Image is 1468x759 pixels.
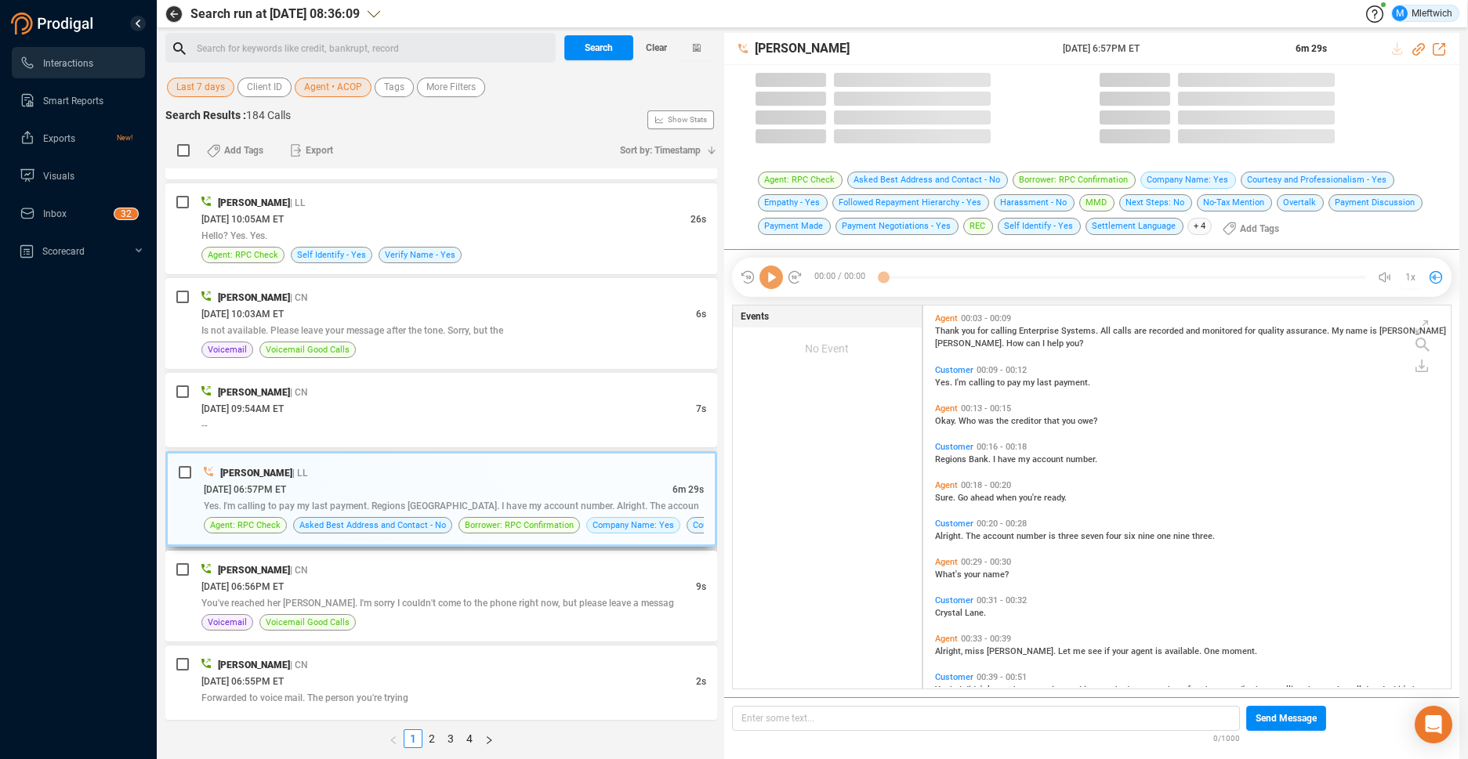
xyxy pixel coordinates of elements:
[201,325,503,336] span: Is not available. Please leave your message after the tone. Sorry, but the
[290,565,308,576] span: | CN
[935,326,962,336] span: Thank
[281,138,343,163] button: Export
[969,454,993,464] span: Bank.
[1081,531,1106,541] span: seven
[201,581,284,592] span: [DATE] 06:56PM ET
[201,692,408,703] span: Forwarded to voice mail. The person you're trying
[1396,5,1404,21] span: M
[422,729,441,748] li: 2
[935,608,965,618] span: Crystal
[201,230,267,241] span: Hello? Yes. Yes.
[1044,416,1062,426] span: that
[935,403,958,414] span: Agent
[375,78,414,97] button: Tags
[733,327,922,370] div: No Event
[208,342,247,357] span: Voicemail
[998,454,1018,464] span: have
[201,403,284,414] span: [DATE] 09:54AM ET
[20,197,132,229] a: Inbox
[1320,685,1352,695] span: number
[691,214,706,225] span: 26s
[1140,172,1236,189] span: Company Name: Yes
[1058,531,1081,541] span: three
[935,442,973,452] span: Customer
[204,484,286,495] span: [DATE] 06:57PM ET
[633,35,680,60] button: Clear
[958,557,1014,567] span: 00:29 - 00:30
[1049,531,1058,541] span: is
[935,685,959,695] span: Yeah.
[758,218,831,235] span: Payment Made
[1063,42,1277,56] span: [DATE] 6:57PM ET
[935,378,955,388] span: Yes.
[1364,685,1381,695] span: day.
[297,248,366,262] span: Self Identify - Yes
[1328,194,1423,211] span: Payment Discussion
[1173,531,1192,541] span: nine
[12,47,145,78] li: Interactions
[1205,685,1241,695] span: because
[426,78,476,97] span: More Filters
[461,730,478,747] a: 4
[290,197,306,208] span: | LL
[1157,531,1173,541] span: one
[958,634,1014,644] span: 00:33 - 00:39
[1019,493,1044,503] span: you're
[955,378,969,388] span: I'm
[1112,646,1131,656] span: your
[114,208,138,219] sup: 32
[1078,416,1097,426] span: owe?
[201,214,284,225] span: [DATE] 10:05AM ET
[803,266,883,289] span: 00:00 / 00:00
[306,138,333,163] span: Export
[1067,685,1079,695] span: so
[1124,531,1138,541] span: six
[126,208,132,224] p: 2
[1379,326,1446,336] span: [PERSON_NAME]
[935,338,1006,349] span: [PERSON_NAME].
[117,122,132,154] span: New!
[165,645,717,720] div: [PERSON_NAME]| CN[DATE] 06:55PM ET2sForwarded to voice mail. The person you're trying
[1187,218,1212,235] span: + 4
[1058,646,1073,656] span: Let
[973,519,1030,529] span: 00:20 - 00:28
[964,685,988,695] span: didn't
[1047,338,1066,349] span: help
[20,47,132,78] a: Interactions
[1079,685,1084,695] span: I
[299,518,446,533] span: Asked Best Address and Contact - No
[983,531,1017,541] span: account
[1073,646,1088,656] span: me
[1088,646,1104,656] span: see
[996,416,1011,426] span: the
[1165,685,1187,695] span: three
[585,35,613,60] span: Search
[978,416,996,426] span: was
[290,660,308,670] span: | CN
[208,248,278,262] span: Agent: RPC Check
[1042,338,1047,349] span: I
[1066,338,1083,349] span: you?
[1400,266,1422,288] button: 1x
[1186,326,1202,336] span: and
[1061,326,1100,336] span: Systems.
[1332,326,1346,336] span: My
[1131,646,1155,656] span: agent
[1192,531,1215,541] span: three.
[1119,194,1192,211] span: Next Steps: No
[441,729,460,748] li: 3
[1017,531,1049,541] span: number
[935,557,958,567] span: Agent
[389,736,398,745] span: left
[43,171,74,182] span: Visuals
[964,569,983,580] span: your
[963,218,993,235] span: REC
[646,35,667,60] span: Clear
[1392,5,1452,21] div: Mleftwich
[958,493,970,503] span: Go
[43,96,103,107] span: Smart Reports
[962,326,977,336] span: you
[997,378,1007,388] span: to
[959,416,978,426] span: Who
[965,608,986,618] span: Lane.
